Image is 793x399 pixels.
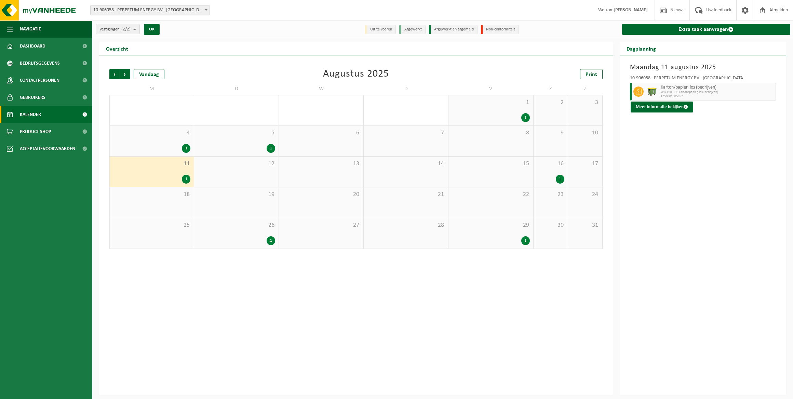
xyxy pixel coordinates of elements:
[120,69,130,79] span: Volgende
[182,175,190,184] div: 1
[20,21,41,38] span: Navigatie
[537,129,564,137] span: 9
[198,191,275,198] span: 19
[521,236,530,245] div: 1
[661,90,774,94] span: WB-1100-HP karton/papier, los (bedrijven)
[572,222,599,229] span: 31
[144,24,160,35] button: OK
[99,24,131,35] span: Vestigingen
[20,55,60,72] span: Bedrijfsgegevens
[99,42,135,55] h2: Overzicht
[630,62,776,72] h3: Maandag 11 augustus 2025
[452,222,529,229] span: 29
[452,99,529,106] span: 1
[282,222,360,229] span: 27
[121,27,131,31] count: (2/2)
[113,191,190,198] span: 18
[572,160,599,168] span: 17
[367,222,445,229] span: 28
[452,191,529,198] span: 22
[481,25,519,34] li: Non-conformiteit
[20,123,51,140] span: Product Shop
[572,129,599,137] span: 10
[429,25,478,34] li: Afgewerkt en afgemeld
[572,99,599,106] span: 3
[365,25,396,34] li: Uit te voeren
[282,129,360,137] span: 6
[198,129,275,137] span: 5
[194,83,279,95] td: D
[364,83,448,95] td: D
[537,99,564,106] span: 2
[90,5,210,15] span: 10-906058 - PERPETUM ENERGY BV - NAZARETH
[113,222,190,229] span: 25
[631,102,693,112] button: Meer informatie bekijken
[267,144,275,153] div: 1
[198,222,275,229] span: 26
[537,222,564,229] span: 30
[113,129,190,137] span: 4
[20,106,41,123] span: Kalender
[647,87,657,97] img: WB-1100-HPE-GN-50
[661,85,774,90] span: Karton/papier, los (bedrijven)
[20,38,45,55] span: Dashboard
[620,42,663,55] h2: Dagplanning
[198,160,275,168] span: 12
[534,83,568,95] td: Z
[622,24,791,35] a: Extra taak aanvragen
[109,69,120,79] span: Vorige
[20,89,45,106] span: Gebruikers
[323,69,389,79] div: Augustus 2025
[367,129,445,137] span: 7
[109,83,194,95] td: M
[661,94,774,98] span: T250001505957
[20,140,75,157] span: Acceptatievoorwaarden
[134,69,164,79] div: Vandaag
[568,83,603,95] td: Z
[452,160,529,168] span: 15
[367,160,445,168] span: 14
[448,83,533,95] td: V
[20,72,59,89] span: Contactpersonen
[367,191,445,198] span: 21
[572,191,599,198] span: 24
[586,72,597,77] span: Print
[556,175,564,184] div: 1
[614,8,648,13] strong: [PERSON_NAME]
[282,160,360,168] span: 13
[113,160,190,168] span: 11
[399,25,426,34] li: Afgewerkt
[537,160,564,168] span: 16
[282,191,360,198] span: 20
[279,83,364,95] td: W
[91,5,210,15] span: 10-906058 - PERPETUM ENERGY BV - NAZARETH
[630,76,776,83] div: 10-906058 - PERPETUM ENERGY BV - [GEOGRAPHIC_DATA]
[452,129,529,137] span: 8
[537,191,564,198] span: 23
[182,144,190,153] div: 1
[580,69,603,79] a: Print
[96,24,140,34] button: Vestigingen(2/2)
[267,236,275,245] div: 1
[521,113,530,122] div: 1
